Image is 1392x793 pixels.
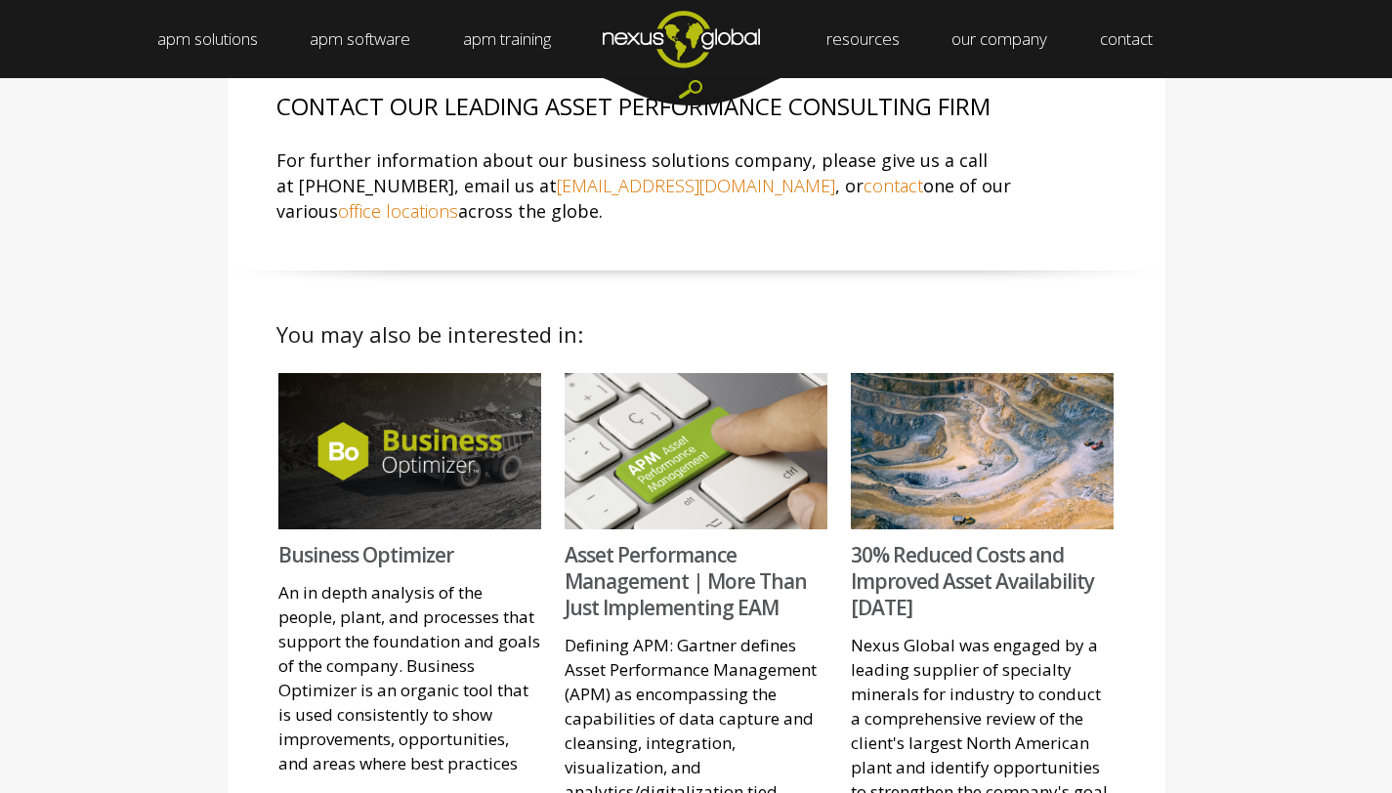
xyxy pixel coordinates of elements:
[276,148,1011,223] span: For further information about our business solutions company, please give us a call at [PHONE_NUM...
[565,373,827,528] img: Defining APM_Keyboard_Feat Image
[278,580,541,775] p: An in depth analysis of the people, plant, and processes that support the foundation and goals of...
[228,271,1165,283] img: shadow spacer
[338,199,458,223] a: office locations
[565,541,807,622] a: Asset Performance Management | More Than Just Implementing EAM
[557,174,835,197] a: [EMAIL_ADDRESS][DOMAIN_NAME]
[851,541,1094,622] a: 30% Reduced Costs and Improved Asset Availability [DATE]
[278,373,541,528] img: feat_image3-1
[278,541,453,568] a: Business Optimizer
[276,89,1117,124] p: CONTACT OUR LEADING ASSET PERFORMANCE CONSULTING FIRM
[228,322,1165,346] h2: You may also be interested in:
[851,373,1114,528] img: Imerys CS 1408x833
[864,174,923,197] a: contact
